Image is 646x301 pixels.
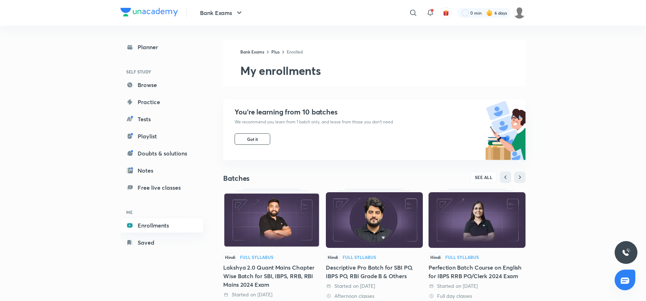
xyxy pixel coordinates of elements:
h4: Batches [223,174,374,183]
a: Bank Exams [240,49,264,55]
span: Hindi [429,253,442,261]
img: Thumbnail [429,192,525,248]
span: SEE ALL [475,175,493,180]
a: Saved [121,235,203,250]
img: Thumbnail [223,192,320,248]
a: Doubts & solutions [121,146,203,160]
a: Browse [121,78,203,92]
img: Thumbnail [326,192,423,248]
span: Hindi [223,253,237,261]
div: Full Syllabus [240,255,273,259]
h4: You’re learning from 10 batches [235,108,393,116]
a: Enrollments [121,218,203,233]
button: Bank Exams [196,6,248,20]
a: Practice [121,95,203,109]
a: Plus [271,49,280,55]
div: Lakshya 2.0 Quant Mains Chapter Wise Batch for SBI, IBPS, RRB, RBI Mains 2024 Exam [223,263,320,289]
a: Free live classes [121,180,203,195]
div: Started on 21 Oct 2024 [326,282,423,290]
div: Full day classes [429,292,525,300]
div: Started on 11 Apr 2024 [223,291,320,298]
div: Full Syllabus [343,255,376,259]
span: Got it [247,136,258,142]
div: Perfection Batch Course on English for IBPS RRB PO/Clerk 2024 Exam [429,263,525,280]
a: Playlist [121,129,203,143]
a: Notes [121,163,203,178]
a: Planner [121,40,203,54]
a: Enrolled [287,49,303,55]
div: Afternoon classes [326,292,423,300]
h6: ME [121,206,203,218]
div: Descriptive Pro Batch for SBI PO, IBPS PO, RBI Grade B & Others [326,263,423,280]
img: batch [485,99,525,160]
a: Company Logo [121,8,178,18]
span: Hindi [326,253,340,261]
img: ttu [622,248,630,257]
a: Tests [121,112,203,126]
button: avatar [440,7,452,19]
h6: SELF STUDY [121,66,203,78]
p: We recommend you learn from 1 batch only, and leave from those you don’t need [235,119,393,125]
div: Full Syllabus [445,255,479,259]
h2: My enrollments [240,63,525,78]
div: Started on 19 Jun 2023 [429,282,525,290]
button: Got it [235,133,270,145]
img: Company Logo [121,8,178,16]
button: SEE ALL [470,172,497,183]
img: streak [486,9,493,16]
img: rohit [513,7,525,19]
img: avatar [443,10,449,16]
